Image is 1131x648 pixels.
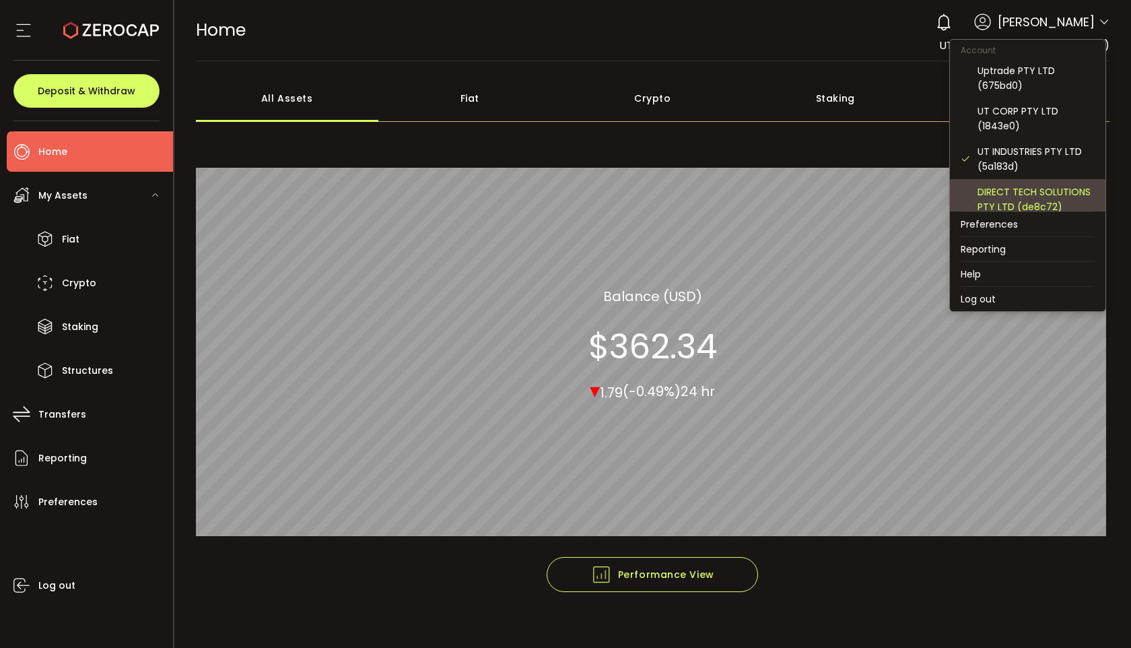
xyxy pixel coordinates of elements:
span: Home [196,18,246,42]
li: Reporting [950,237,1105,261]
span: Account [950,44,1006,56]
span: (-0.49%) [623,382,681,401]
button: Performance View [547,557,758,592]
span: Structures [62,361,113,381]
span: ▾ [590,375,600,404]
div: Staking [744,75,927,122]
button: Deposit & Withdraw [13,74,160,108]
iframe: Chat Widget [1064,583,1131,648]
span: Deposit & Withdraw [38,86,135,96]
div: All Assets [196,75,379,122]
div: Structured Products [927,75,1110,122]
span: Transfers [38,405,86,424]
span: Home [38,142,67,162]
section: Balance (USD) [603,286,702,306]
span: Log out [38,576,75,595]
span: Crypto [62,273,96,293]
div: Crypto [561,75,745,122]
span: Staking [62,317,98,337]
span: 1.79 [600,383,623,401]
li: Log out [950,287,1105,311]
span: Fiat [62,230,79,249]
div: Uptrade PTY LTD (675bd0) [978,63,1095,93]
div: UT CORP PTY LTD (1843e0) [978,104,1095,133]
span: UT INDUSTRIES PTY LTD (5a183d) [939,38,1109,53]
section: $362.34 [588,326,717,366]
span: Preferences [38,492,98,512]
span: Reporting [38,449,87,468]
li: Help [950,262,1105,286]
span: Performance View [591,564,714,585]
span: My Assets [38,186,88,205]
div: DIRECT TECH SOLUTIONS PTY LTD (de8c72) [978,185,1095,214]
div: Fiat [378,75,561,122]
span: [PERSON_NAME] [998,13,1095,31]
li: Preferences [950,212,1105,236]
div: UT INDUSTRIES PTY LTD (5a183d) [978,144,1095,174]
span: 24 hr [681,382,715,401]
